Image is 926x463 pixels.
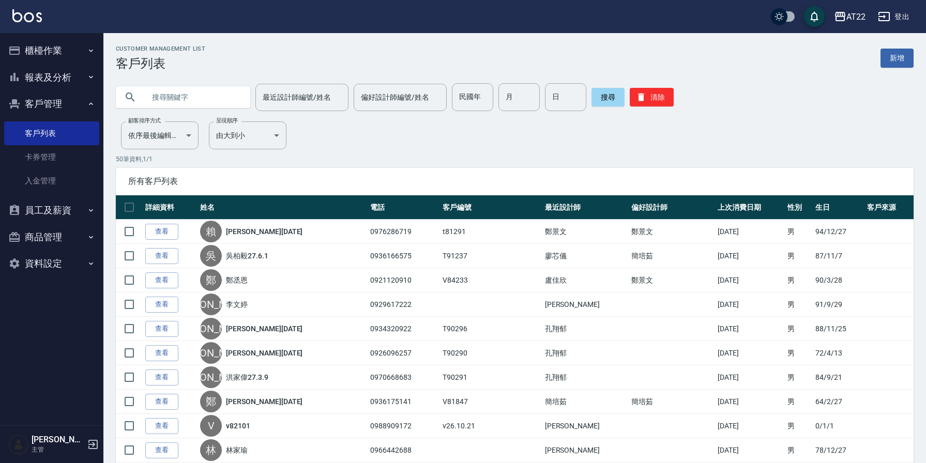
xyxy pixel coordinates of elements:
td: 男 [785,292,813,317]
td: T91237 [440,244,542,268]
div: [PERSON_NAME] [200,366,222,388]
a: 查看 [145,369,178,385]
a: [PERSON_NAME][DATE] [226,396,302,407]
td: [DATE] [715,292,785,317]
a: 查看 [145,272,178,288]
td: [PERSON_NAME] [542,414,629,438]
th: 姓名 [198,195,368,220]
td: t81291 [440,220,542,244]
a: 查看 [145,345,178,361]
td: 88/11/25 [813,317,864,341]
td: 簡培茹 [629,390,715,414]
p: 主管 [32,445,84,454]
div: 鄭 [200,269,222,291]
div: AT22 [846,10,866,23]
td: [DATE] [715,390,785,414]
td: V84233 [440,268,542,292]
td: 87/11/7 [813,244,864,268]
input: 搜尋關鍵字 [145,83,242,111]
td: [DATE] [715,244,785,268]
th: 生日 [813,195,864,220]
h2: Customer Management List [116,45,205,52]
td: T90290 [440,341,542,365]
a: v82101 [226,421,250,431]
a: [PERSON_NAME][DATE] [226,323,302,334]
div: 林 [200,439,222,461]
td: 0988909172 [368,414,440,438]
h3: 客戶列表 [116,56,205,71]
a: 客戶列表 [4,121,99,145]
button: 登出 [874,7,914,26]
td: 64/2/27 [813,390,864,414]
th: 客戶來源 [864,195,914,220]
p: 50 筆資料, 1 / 1 [116,155,914,164]
button: 櫃檯作業 [4,37,99,64]
td: 簡培茹 [629,244,715,268]
td: 男 [785,390,813,414]
td: [DATE] [715,365,785,390]
td: 男 [785,268,813,292]
button: 員工及薪資 [4,197,99,224]
a: 查看 [145,394,178,410]
th: 電話 [368,195,440,220]
td: 男 [785,244,813,268]
label: 呈現順序 [216,117,238,125]
a: 查看 [145,224,178,240]
td: 91/9/29 [813,292,864,317]
a: [PERSON_NAME][DATE] [226,226,302,237]
a: 查看 [145,321,178,337]
a: 查看 [145,297,178,313]
img: Logo [12,9,42,22]
th: 最近設計師 [542,195,629,220]
td: [DATE] [715,414,785,438]
td: [DATE] [715,317,785,341]
td: 0/1/1 [813,414,864,438]
a: 查看 [145,418,178,434]
img: Person [8,434,29,455]
td: 0936166575 [368,244,440,268]
th: 偏好設計師 [629,195,715,220]
td: 0976286719 [368,220,440,244]
td: 男 [785,438,813,462]
td: 0966442688 [368,438,440,462]
td: 男 [785,341,813,365]
td: V81847 [440,390,542,414]
td: 男 [785,317,813,341]
td: 盧佳欣 [542,268,629,292]
td: 男 [785,414,813,438]
div: [PERSON_NAME] [200,342,222,364]
button: AT22 [830,6,870,27]
td: [DATE] [715,220,785,244]
a: 查看 [145,248,178,264]
td: 孔翔郁 [542,317,629,341]
th: 上次消費日期 [715,195,785,220]
td: 孔翔郁 [542,365,629,390]
td: 0926096257 [368,341,440,365]
div: 鄭 [200,391,222,412]
td: 0970668683 [368,365,440,390]
span: 所有客戶列表 [128,176,901,187]
button: 清除 [630,88,674,106]
a: 吳柏毅27.6.1 [226,251,268,261]
td: 鄭景文 [629,268,715,292]
a: 洪家偉27.3.9 [226,372,268,382]
td: 鄭景文 [629,220,715,244]
a: 鄭丞恩 [226,275,248,285]
div: 由大到小 [209,121,286,149]
td: 鄭景文 [542,220,629,244]
button: 報表及分析 [4,64,99,91]
button: 搜尋 [591,88,625,106]
button: 客戶管理 [4,90,99,117]
div: 賴 [200,221,222,242]
a: 林家瑜 [226,445,248,455]
a: 卡券管理 [4,145,99,169]
td: 94/12/27 [813,220,864,244]
th: 詳細資料 [143,195,198,220]
td: 84/9/21 [813,365,864,390]
div: 吳 [200,245,222,267]
h5: [PERSON_NAME] [32,435,84,445]
td: [PERSON_NAME] [542,438,629,462]
div: [PERSON_NAME] [200,318,222,339]
td: 0936175141 [368,390,440,414]
a: 查看 [145,442,178,458]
